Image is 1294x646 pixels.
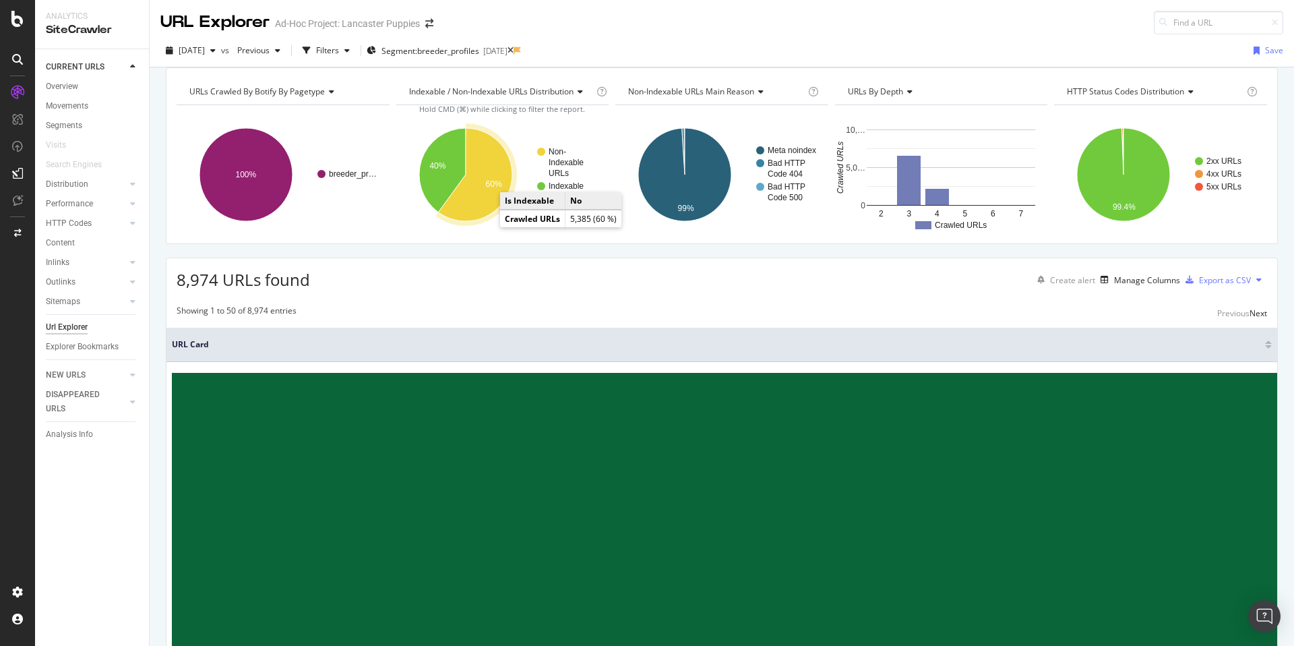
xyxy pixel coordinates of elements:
svg: A chart. [615,116,826,233]
span: URL Card [172,339,1262,351]
text: Non- [549,147,566,156]
button: Filters [297,40,355,61]
a: NEW URLS [46,368,126,382]
svg: A chart. [177,116,388,233]
h4: Indexable / Non-Indexable URLs Distribution [406,81,594,102]
svg: A chart. [396,116,607,233]
h4: HTTP Status Codes Distribution [1064,81,1244,102]
span: Hold CMD (⌘) while clicking to filter the report. [419,104,585,114]
a: Explorer Bookmarks [46,340,140,354]
text: 6 [991,209,995,218]
svg: A chart. [1054,116,1265,233]
div: NEW URLS [46,368,86,382]
div: Explorer Bookmarks [46,340,119,354]
text: Crawled URLs [836,142,845,194]
text: Bad HTTP [768,158,805,168]
div: Distribution [46,177,88,192]
button: Export as CSV [1180,269,1251,291]
div: Overview [46,80,78,94]
div: Save [1265,45,1283,56]
text: 7 [1018,209,1023,218]
div: CURRENT URLS [46,60,104,74]
a: CURRENT URLS [46,60,126,74]
text: 4 [935,209,939,218]
td: Crawled URLs [500,210,565,228]
div: Showing 1 to 50 of 8,974 entries [177,305,297,321]
div: Analysis Info [46,428,93,442]
span: Segment: breeder_profiles [381,45,479,57]
text: Bad HTTP [768,182,805,192]
a: Analysis Info [46,428,140,442]
div: Segments [46,119,82,133]
text: 10,… [846,125,865,135]
text: 2 [879,209,884,218]
text: 3 [906,209,911,218]
div: Previous [1217,307,1250,319]
button: Previous [232,40,286,61]
h4: Non-Indexable URLs Main Reason [625,81,805,102]
div: Ad-Hoc Project: Lancaster Puppies [275,17,420,30]
button: Create alert [1032,269,1095,291]
a: Performance [46,197,126,211]
button: Manage Columns [1095,272,1180,288]
a: Visits [46,138,80,152]
div: HTTP Codes [46,216,92,231]
div: Content [46,236,75,250]
text: Crawled URLs [935,221,987,230]
h4: URLs by Depth [845,81,1036,102]
text: Meta noindex [768,146,816,155]
div: Analytics [46,11,138,22]
a: Movements [46,99,140,113]
text: 5,0… [846,163,865,173]
td: No [565,192,622,210]
div: Url Explorer [46,320,88,334]
div: Performance [46,197,93,211]
div: Inlinks [46,256,69,270]
a: Search Engines [46,158,115,172]
h4: URLs Crawled By Botify By pagetype [187,81,377,102]
button: Segment:breeder_profiles[DATE] [367,40,507,61]
text: 5 [962,209,967,218]
svg: A chart. [835,116,1046,233]
span: URLs by Depth [848,86,903,97]
button: Save [1248,40,1283,61]
td: 5,385 (60 %) [565,210,622,228]
span: URLs Crawled By Botify By pagetype [189,86,325,97]
span: Non-Indexable URLs Main Reason [628,86,754,97]
a: Distribution [46,177,126,192]
div: Open Intercom Messenger [1248,600,1281,633]
div: Next [1250,307,1267,319]
span: Previous [232,45,270,56]
text: 99.4% [1113,202,1136,212]
text: 99% [678,204,694,213]
text: Code 500 [768,193,803,202]
a: Content [46,236,140,250]
text: 100% [236,170,257,179]
div: Manage Columns [1114,274,1180,286]
text: URLs [549,169,569,178]
div: Movements [46,99,88,113]
text: Indexable [549,158,584,167]
a: HTTP Codes [46,216,126,231]
text: breeder_pr… [329,169,377,179]
div: Create alert [1050,274,1095,286]
div: DISAPPEARED URLS [46,388,114,416]
button: [DATE] [160,40,221,61]
span: HTTP Status Codes Distribution [1067,86,1184,97]
input: Find a URL [1154,11,1283,34]
text: Indexable [549,181,584,191]
div: Filters [316,45,339,56]
a: Outlinks [46,275,126,289]
div: Sitemaps [46,295,80,309]
span: vs [221,45,232,56]
a: Overview [46,80,140,94]
span: 2025 Aug. 22nd [179,45,205,56]
a: Sitemaps [46,295,126,309]
div: Visits [46,138,66,152]
div: Export as CSV [1199,274,1251,286]
text: Code 404 [768,169,803,179]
